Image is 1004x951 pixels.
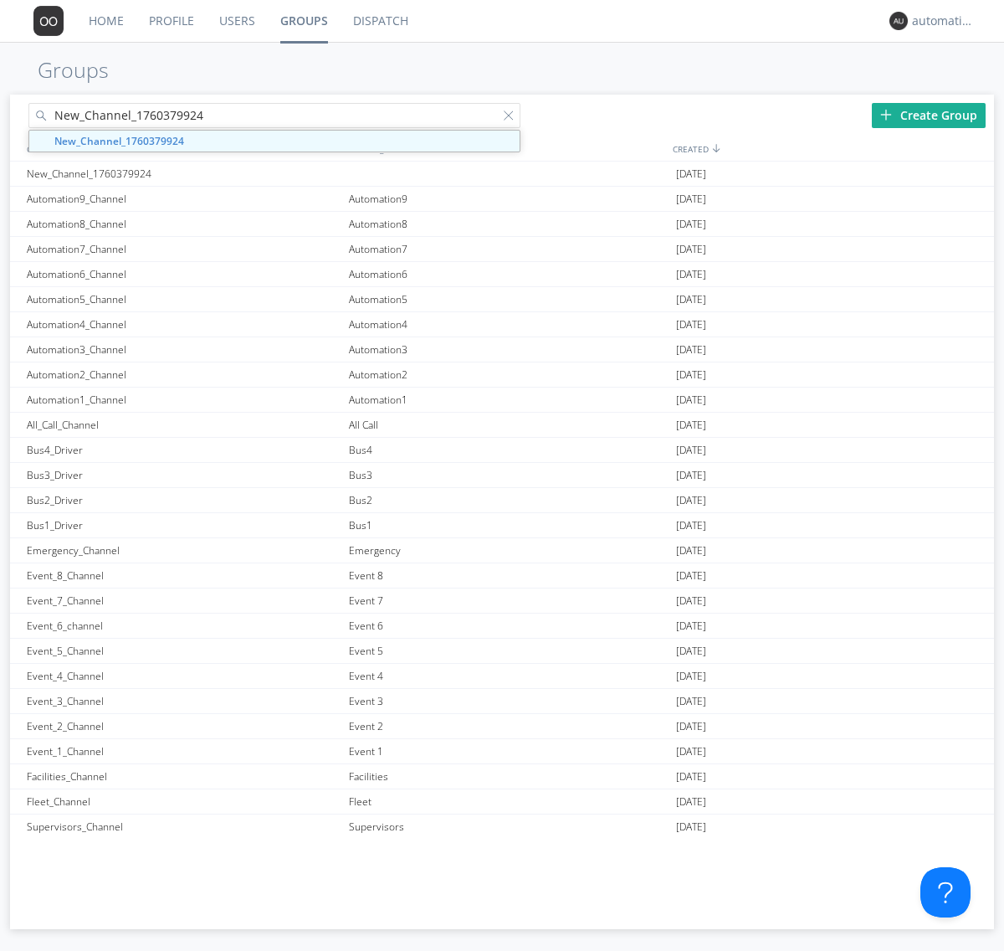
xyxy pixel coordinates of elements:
div: Facilities_Channel [23,764,345,789]
a: Automation1_ChannelAutomation1[DATE] [10,388,994,413]
div: Bus3 [345,463,672,487]
span: [DATE] [676,764,706,789]
div: Emergency [345,538,672,563]
span: [DATE] [676,589,706,614]
div: CREATED [668,136,994,161]
div: Bus4 [345,438,672,462]
div: Bus2 [345,488,672,512]
img: plus.svg [880,109,892,121]
span: [DATE] [676,614,706,639]
a: Bus4_DriverBus4[DATE] [10,438,994,463]
div: Event_6_channel [23,614,345,638]
div: Event 1 [345,739,672,763]
div: Fleet_Channel [23,789,345,814]
a: Fleet_ChannelFleet[DATE] [10,789,994,815]
span: [DATE] [676,312,706,337]
span: [DATE] [676,739,706,764]
div: Automation7_Channel [23,237,345,261]
a: Supervisors_ChannelSupervisors[DATE] [10,815,994,840]
span: [DATE] [676,664,706,689]
a: Bus1_DriverBus1[DATE] [10,513,994,538]
img: 373638.png [889,12,908,30]
div: Event_1_Channel [23,739,345,763]
div: Automation5_Channel [23,287,345,311]
div: Automation1_Channel [23,388,345,412]
a: Bus2_DriverBus2[DATE] [10,488,994,513]
strong: New_Channel_1760379924 [54,134,184,148]
a: Automation8_ChannelAutomation8[DATE] [10,212,994,237]
div: Bus4_Driver [23,438,345,462]
div: Event 3 [345,689,672,713]
span: [DATE] [676,413,706,438]
span: [DATE] [676,212,706,237]
input: Search groups [28,103,520,128]
span: [DATE] [676,162,706,187]
div: Event_5_Channel [23,639,345,663]
div: Automation4_Channel [23,312,345,337]
span: [DATE] [676,262,706,287]
div: Supervisors_Channel [23,815,345,839]
a: Automation7_ChannelAutomation7[DATE] [10,237,994,262]
a: Automation4_ChannelAutomation4[DATE] [10,312,994,337]
a: Event_6_channelEvent 6[DATE] [10,614,994,639]
div: Automation3_Channel [23,337,345,362]
a: New_Channel_1760379924[DATE] [10,162,994,187]
div: Event_4_Channel [23,664,345,688]
span: [DATE] [676,488,706,513]
span: [DATE] [676,463,706,488]
a: Automation9_ChannelAutomation9[DATE] [10,187,994,212]
div: Event 7 [345,589,672,613]
div: Automation8_Channel [23,212,345,236]
img: 373638.png [33,6,64,36]
a: Event_8_ChannelEvent 8[DATE] [10,563,994,589]
span: [DATE] [676,815,706,840]
span: [DATE] [676,187,706,212]
div: Event_3_Channel [23,689,345,713]
div: Bus1_Driver [23,513,345,537]
div: Bus1 [345,513,672,537]
span: [DATE] [676,714,706,739]
div: Event_8_Channel [23,563,345,588]
div: Automation3 [345,337,672,362]
a: Facilities_ChannelFacilities[DATE] [10,764,994,789]
div: Fleet [345,789,672,814]
div: Event_7_Channel [23,589,345,613]
div: All_Call_Channel [23,413,345,437]
div: Automation6 [345,262,672,286]
div: New_Channel_1760379924 [23,162,345,186]
span: [DATE] [676,639,706,664]
div: Event 5 [345,639,672,663]
div: automation+dispatcher0014 [912,13,975,29]
span: [DATE] [676,337,706,362]
div: Bus3_Driver [23,463,345,487]
a: Event_7_ChannelEvent 7[DATE] [10,589,994,614]
div: Automation9_Channel [23,187,345,211]
span: [DATE] [676,362,706,388]
div: Automation2 [345,362,672,387]
div: Event 6 [345,614,672,638]
span: [DATE] [676,388,706,413]
div: Emergency_Channel [23,538,345,563]
a: All_Call_ChannelAll Call[DATE] [10,413,994,438]
div: Automation1 [345,388,672,412]
a: Automation2_ChannelAutomation2[DATE] [10,362,994,388]
div: Bus2_Driver [23,488,345,512]
a: Event_3_ChannelEvent 3[DATE] [10,689,994,714]
span: [DATE] [676,287,706,312]
div: Event 4 [345,664,672,688]
div: Event 2 [345,714,672,738]
div: Automation5 [345,287,672,311]
span: [DATE] [676,237,706,262]
span: [DATE] [676,513,706,538]
a: Automation5_ChannelAutomation5[DATE] [10,287,994,312]
a: Event_1_ChannelEvent 1[DATE] [10,739,994,764]
div: Automation9 [345,187,672,211]
div: Automation2_Channel [23,362,345,387]
div: Event_2_Channel [23,714,345,738]
div: Automation6_Channel [23,262,345,286]
div: Automation8 [345,212,672,236]
iframe: Toggle Customer Support [920,867,971,918]
a: Bus3_DriverBus3[DATE] [10,463,994,488]
div: Create Group [872,103,986,128]
span: [DATE] [676,789,706,815]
